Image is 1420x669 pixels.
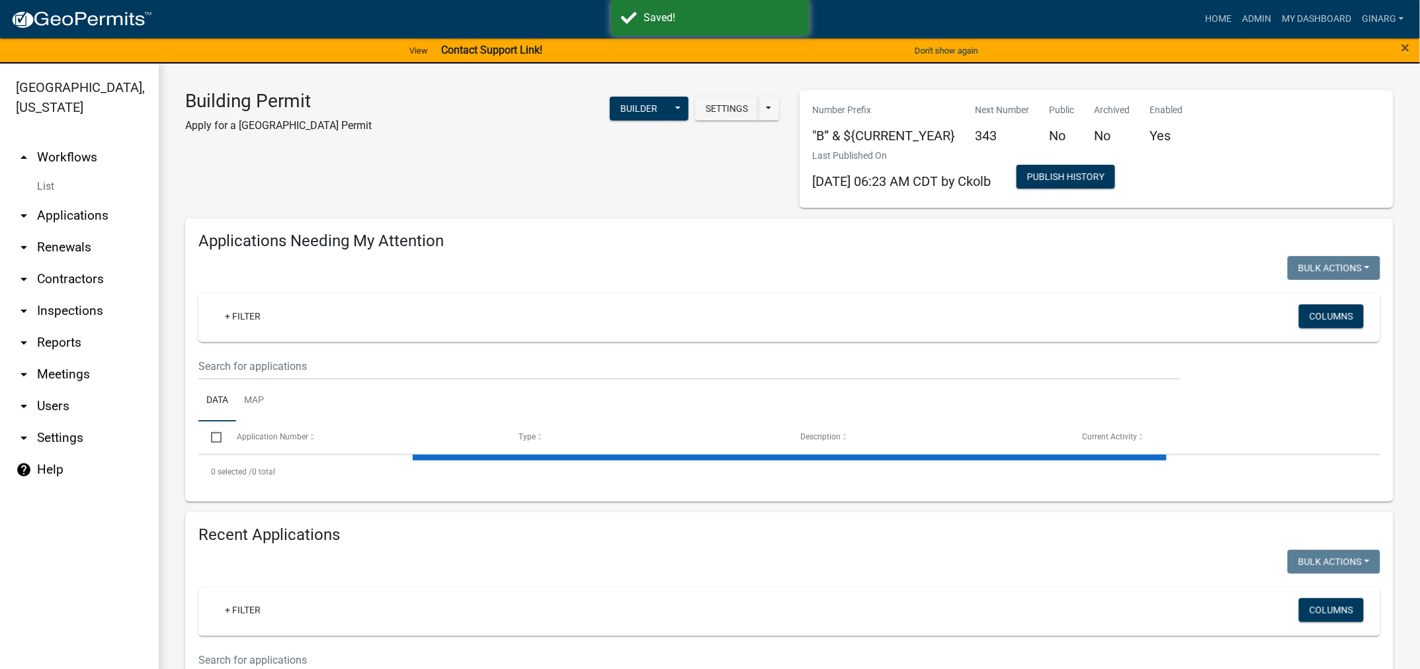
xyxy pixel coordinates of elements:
strong: Contact Support Link! [441,44,542,56]
button: Bulk Actions [1288,256,1380,280]
p: Number Prefix [813,103,956,117]
a: My Dashboard [1276,7,1357,32]
i: arrow_drop_down [16,430,32,446]
datatable-header-cell: Current Activity [1070,422,1352,453]
div: Saved! [644,10,800,26]
span: Application Number [237,432,309,441]
a: ginarg [1357,7,1409,32]
a: Data [198,380,236,422]
p: Public [1050,103,1075,117]
button: Bulk Actions [1288,550,1380,574]
span: Current Activity [1083,432,1138,441]
span: Type [519,432,536,441]
button: Don't show again [909,40,983,62]
p: Apply for a [GEOGRAPHIC_DATA] Permit [185,118,372,134]
span: × [1401,38,1410,57]
datatable-header-cell: Select [198,422,224,453]
h5: Yes [1150,128,1183,144]
a: + Filter [214,598,271,622]
span: Description [800,432,841,441]
i: arrow_drop_down [16,271,32,287]
button: Settings [695,97,759,120]
a: Admin [1237,7,1276,32]
p: Enabled [1150,103,1183,117]
i: arrow_drop_down [16,240,32,255]
datatable-header-cell: Description [788,422,1069,453]
h4: Recent Applications [198,525,1380,545]
h3: Building Permit [185,90,372,112]
i: arrow_drop_down [16,398,32,414]
button: Publish History [1017,165,1115,189]
datatable-header-cell: Type [506,422,788,453]
wm-modal-confirm: Workflow Publish History [1017,172,1115,183]
a: Home [1200,7,1237,32]
span: [DATE] 06:23 AM CDT by Ckolb [813,173,991,189]
div: 0 total [198,455,1380,488]
button: Columns [1299,304,1364,328]
a: + Filter [214,304,271,328]
button: Columns [1299,598,1364,622]
a: View [404,40,433,62]
i: arrow_drop_down [16,208,32,224]
h5: No [1095,128,1130,144]
p: Archived [1095,103,1130,117]
i: help [16,462,32,478]
h5: No [1050,128,1075,144]
i: arrow_drop_up [16,150,32,165]
p: Next Number [976,103,1030,117]
input: Search for applications [198,353,1180,380]
h4: Applications Needing My Attention [198,232,1380,251]
button: Builder [610,97,668,120]
i: arrow_drop_down [16,335,32,351]
h5: 343 [976,128,1030,144]
datatable-header-cell: Application Number [224,422,505,453]
h5: "B” & ${CURRENT_YEAR} [813,128,956,144]
span: 0 selected / [211,467,252,476]
p: Last Published On [813,149,991,163]
button: Close [1401,40,1410,56]
i: arrow_drop_down [16,303,32,319]
i: arrow_drop_down [16,367,32,382]
a: Map [236,380,272,422]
